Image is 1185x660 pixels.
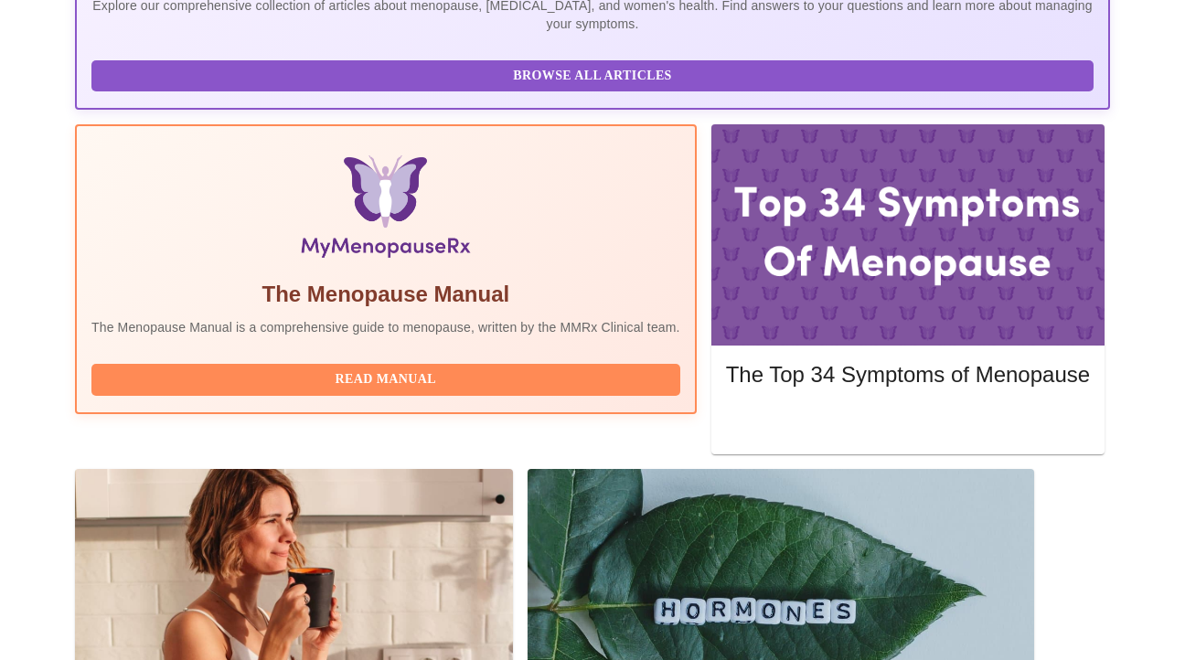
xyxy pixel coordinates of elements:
[726,413,1094,429] a: Read More
[185,155,586,265] img: Menopause Manual
[91,280,680,309] h5: The Menopause Manual
[91,370,685,386] a: Read Manual
[110,368,662,391] span: Read Manual
[726,360,1090,389] h5: The Top 34 Symptoms of Menopause
[110,65,1075,88] span: Browse All Articles
[91,364,680,396] button: Read Manual
[744,411,1072,434] span: Read More
[91,67,1098,82] a: Browse All Articles
[91,318,680,336] p: The Menopause Manual is a comprehensive guide to menopause, written by the MMRx Clinical team.
[91,60,1094,92] button: Browse All Articles
[726,407,1090,439] button: Read More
